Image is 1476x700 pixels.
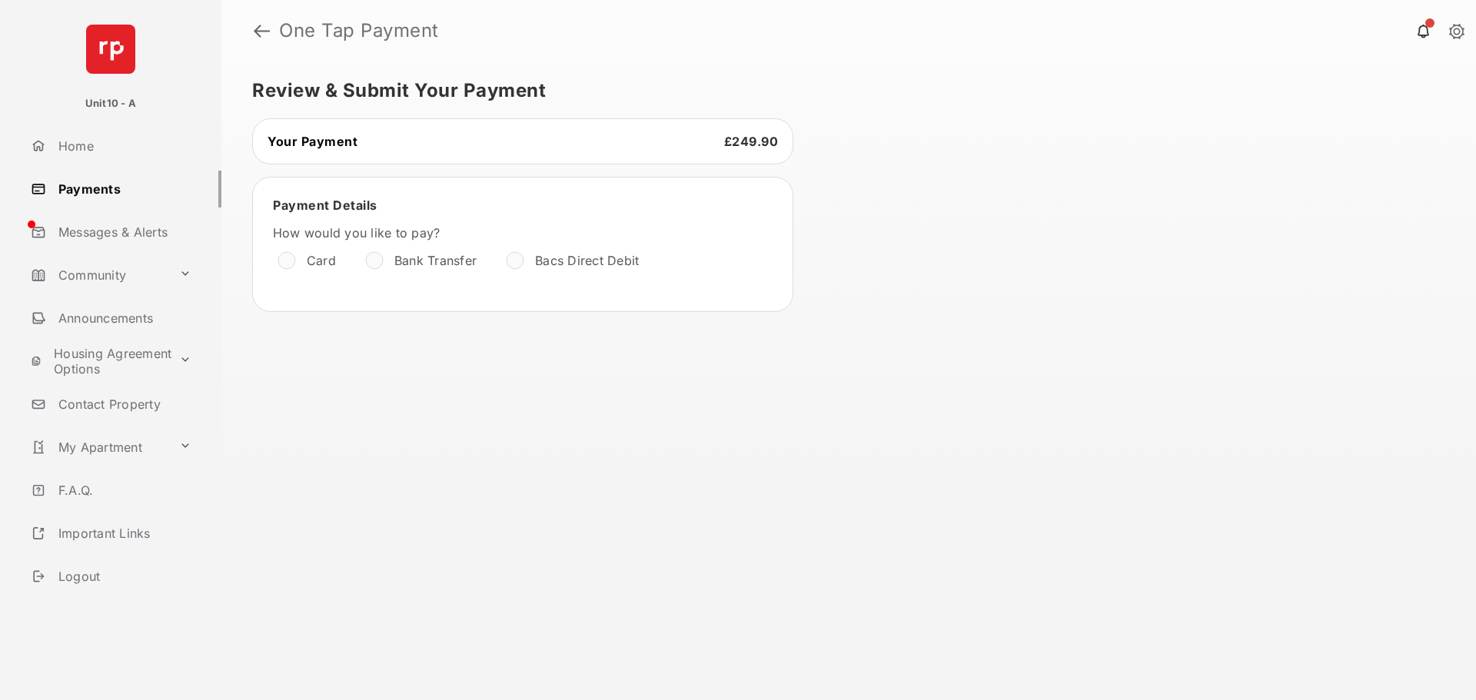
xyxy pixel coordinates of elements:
label: Card [307,253,336,268]
p: Unit10 - A [85,96,136,111]
strong: One Tap Payment [279,22,439,40]
a: My Apartment [25,429,173,466]
span: Payment Details [273,197,377,213]
a: Community [25,257,173,294]
label: How would you like to pay? [273,225,734,241]
a: F.A.Q. [25,472,221,509]
label: Bank Transfer [394,253,477,268]
a: Important Links [25,515,198,552]
a: Messages & Alerts [25,214,221,250]
label: Bacs Direct Debit [535,253,639,268]
a: Announcements [25,300,221,337]
a: Contact Property [25,386,221,423]
a: Home [25,128,221,164]
img: svg+xml;base64,PHN2ZyB4bWxucz0iaHR0cDovL3d3dy53My5vcmcvMjAwMC9zdmciIHdpZHRoPSI2NCIgaGVpZ2h0PSI2NC... [86,25,135,74]
a: Payments [25,171,221,207]
h5: Review & Submit Your Payment [252,81,1433,100]
span: Your Payment [268,134,357,149]
span: £249.90 [724,134,779,149]
a: Housing Agreement Options [25,343,173,380]
a: Logout [25,558,221,595]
